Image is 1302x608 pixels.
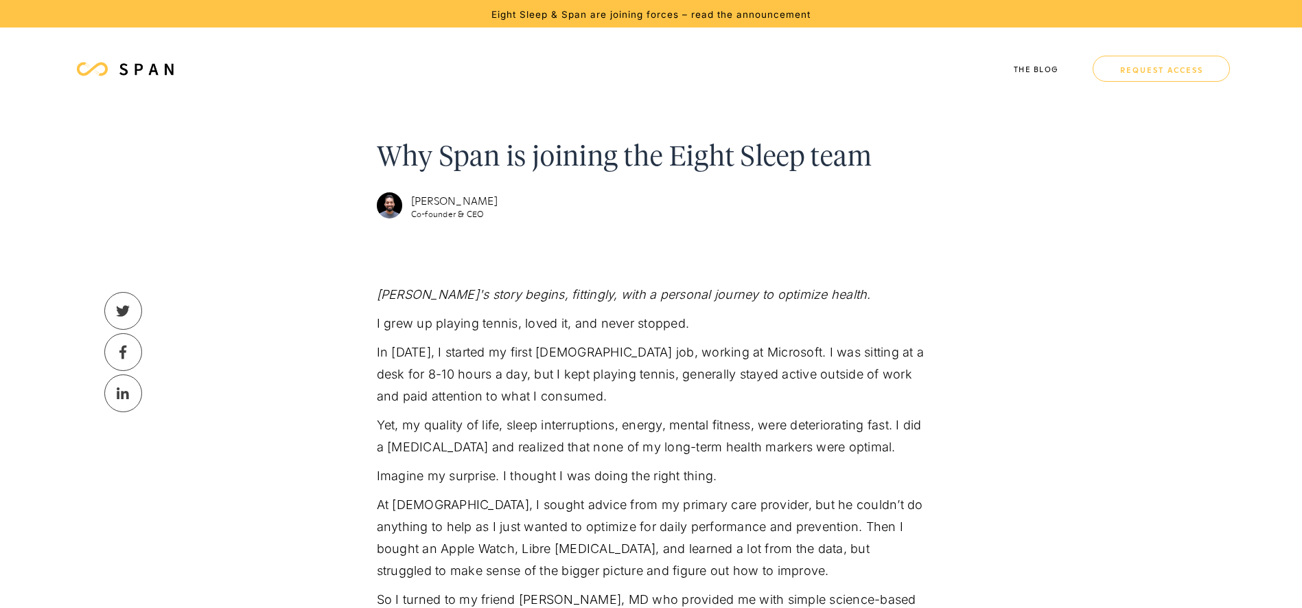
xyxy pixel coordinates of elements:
[119,346,127,359] div: 
[104,333,142,371] a: 
[993,41,1079,96] a: The Blog
[116,304,130,318] div: 
[377,313,926,335] p: I grew up playing tennis, loved it, and never stopped.
[1093,56,1230,82] a: request access
[377,287,871,302] em: [PERSON_NAME]'s story begins, fittingly, with a personal journey to optimize health.
[104,374,142,412] a: 
[411,210,498,218] h3: Co-founder & CEO
[491,8,811,20] a: Eight Sleep & Span are joining forces – read the announcement
[377,494,926,582] p: At [DEMOGRAPHIC_DATA], I sought advice from my primary care provider, but he couldn’t do anything...
[377,465,926,487] p: Imagine my surprise. I thought I was doing the right thing.
[377,137,872,179] h1: Why Span is joining the Eight Sleep team
[377,341,926,407] p: In [DATE], I started my first [DEMOGRAPHIC_DATA] job, working at Microsoft. I was sitting at a de...
[1014,65,1058,73] div: The Blog
[411,193,498,207] h2: [PERSON_NAME]
[117,387,130,401] div: 
[104,292,142,330] a: 
[377,414,926,458] p: Yet, my quality of life, sleep interruptions, energy, mental fitness, were deteriorating fast. I ...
